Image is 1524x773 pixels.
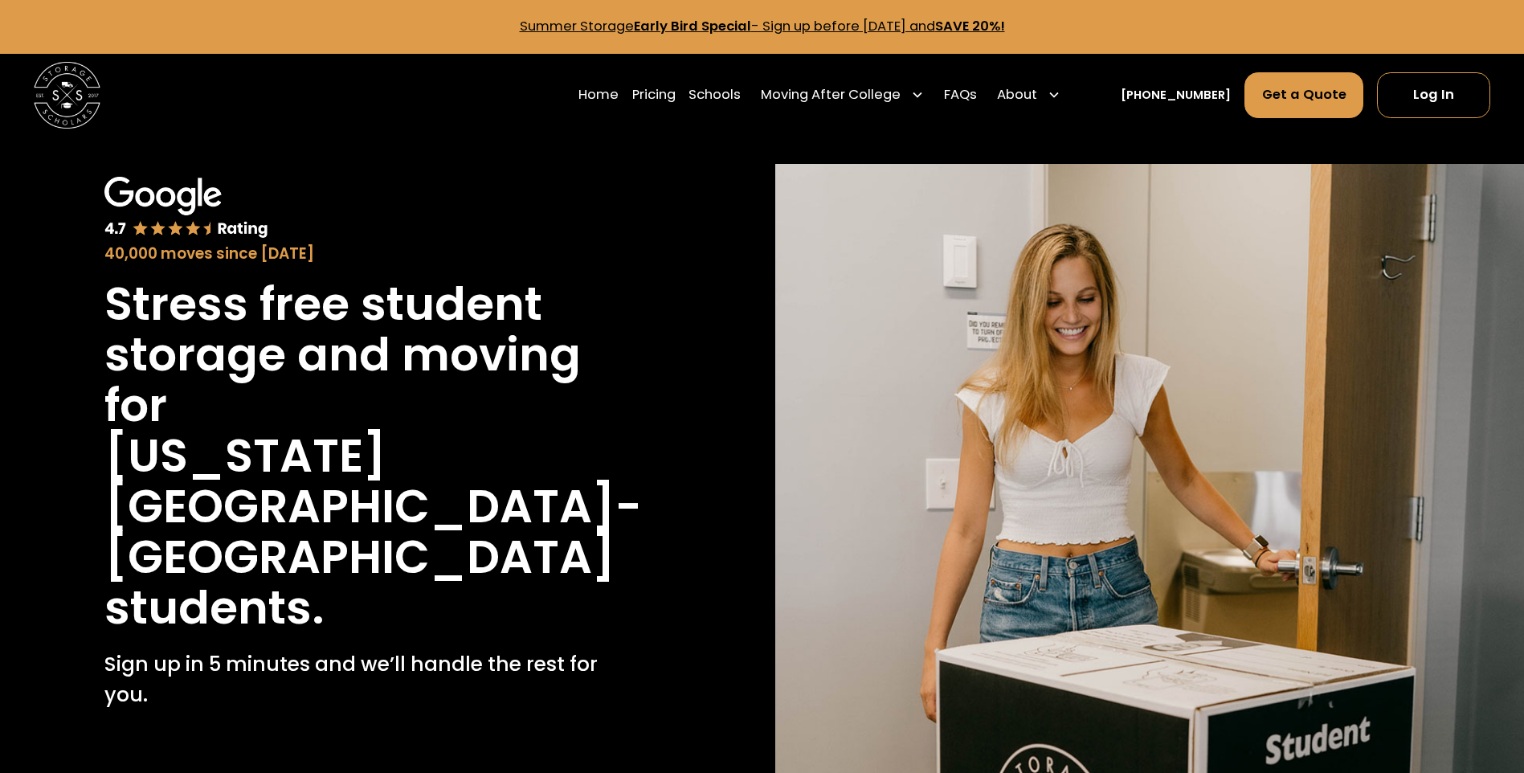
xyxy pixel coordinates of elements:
[944,72,977,118] a: FAQs
[1244,72,1364,117] a: Get a Quote
[104,243,644,265] div: 40,000 moves since [DATE]
[104,279,644,431] h1: Stress free student storage and moving for
[688,72,741,118] a: Schools
[991,72,1068,118] div: About
[997,85,1037,105] div: About
[104,583,325,633] h1: students.
[1377,72,1490,117] a: Log In
[104,431,644,583] h1: [US_STATE][GEOGRAPHIC_DATA]-[GEOGRAPHIC_DATA]
[34,62,100,129] img: Storage Scholars main logo
[632,72,676,118] a: Pricing
[761,85,901,105] div: Moving After College
[104,177,268,239] img: Google 4.7 star rating
[520,17,1005,35] a: Summer StorageEarly Bird Special- Sign up before [DATE] andSAVE 20%!
[634,17,751,35] strong: Early Bird Special
[754,72,931,118] div: Moving After College
[1121,87,1231,104] a: [PHONE_NUMBER]
[578,72,619,118] a: Home
[935,17,1005,35] strong: SAVE 20%!
[104,649,644,710] p: Sign up in 5 minutes and we’ll handle the rest for you.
